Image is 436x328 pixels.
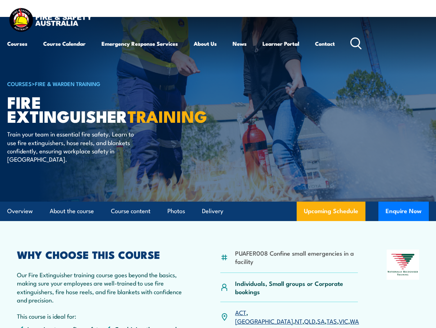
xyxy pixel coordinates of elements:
[327,316,337,325] a: TAS
[127,103,207,128] strong: TRAINING
[167,202,185,221] a: Photos
[235,279,358,296] p: Individuals, Small groups or Corporate bookings
[111,202,150,221] a: Course content
[7,95,185,123] h1: Fire Extinguisher
[233,35,247,52] a: News
[378,202,429,221] button: Enquire Now
[7,35,27,52] a: Courses
[297,202,365,221] a: Upcoming Schedule
[262,35,299,52] a: Learner Portal
[17,250,191,259] h2: WHY CHOOSE THIS COURSE
[235,308,359,325] p: , , , , , , ,
[7,80,32,87] a: COURSES
[7,130,139,163] p: Train your team in essential fire safety. Learn to use fire extinguishers, hose reels, and blanke...
[202,202,223,221] a: Delivery
[7,79,185,88] h6: >
[50,202,94,221] a: About the course
[102,35,178,52] a: Emergency Response Services
[17,312,191,320] p: This course is ideal for:
[43,35,86,52] a: Course Calendar
[17,270,191,304] p: Our Fire Extinguisher training course goes beyond the basics, making sure your employees are well...
[295,316,302,325] a: NT
[235,308,246,316] a: ACT
[350,316,359,325] a: WA
[339,316,348,325] a: VIC
[35,80,100,87] a: Fire & Warden Training
[235,249,358,266] li: PUAFER008 Confine small emergencies in a facility
[304,316,315,325] a: QLD
[317,316,325,325] a: SA
[315,35,335,52] a: Contact
[387,250,419,280] img: Nationally Recognised Training logo.
[235,316,293,325] a: [GEOGRAPHIC_DATA]
[7,202,33,221] a: Overview
[194,35,217,52] a: About Us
